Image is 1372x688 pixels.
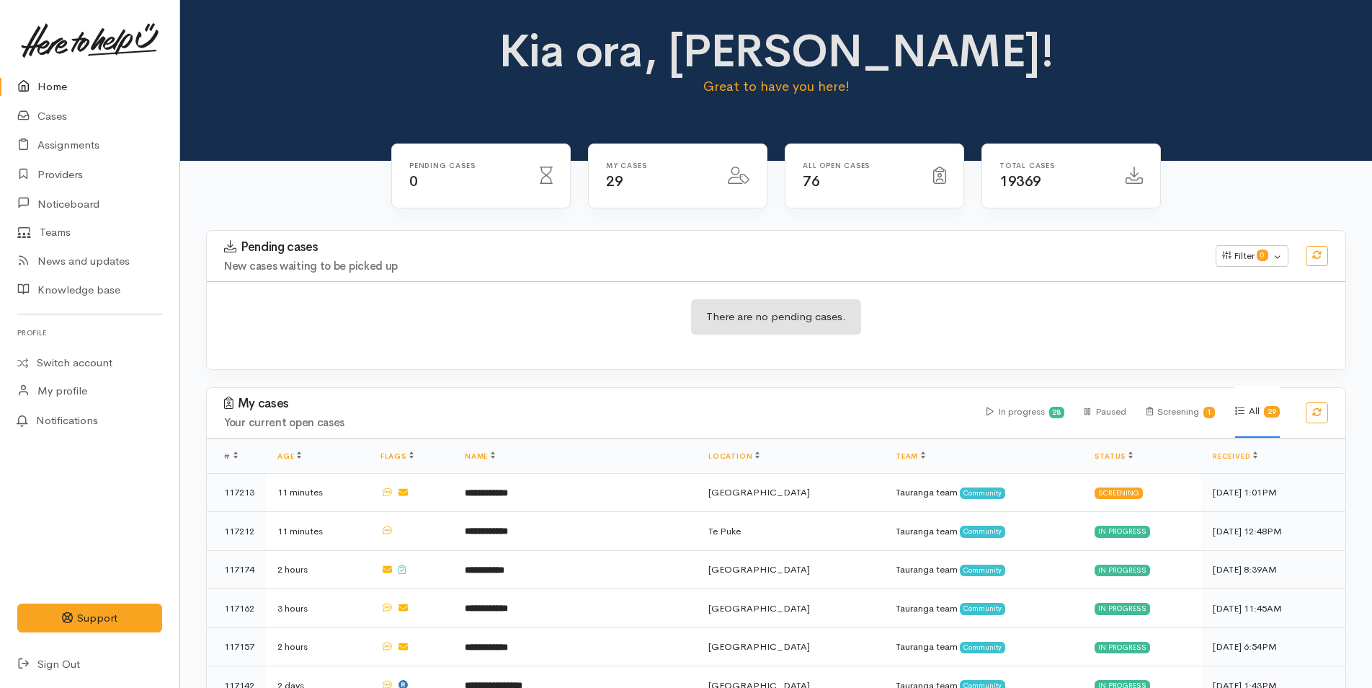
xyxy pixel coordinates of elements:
[207,627,266,666] td: 117157
[896,451,925,461] a: Team
[708,451,759,461] a: Location
[1052,407,1061,417] b: 28
[207,512,266,551] td: 117212
[277,451,301,461] a: Age
[1084,387,1126,438] div: Paused
[999,172,1041,190] span: 19369
[1095,488,1143,499] div: Screening
[1201,512,1345,551] td: [DATE] 12:48PM
[1201,589,1345,628] td: [DATE] 11:45AM
[960,642,1005,653] span: Community
[1146,387,1216,438] div: Screening
[708,602,810,614] span: [GEOGRAPHIC_DATA]
[380,451,414,461] a: Flags
[17,604,162,633] button: Support
[1095,603,1150,614] div: In progress
[803,162,916,169] h6: All Open cases
[224,260,1198,273] h4: New cases waiting to be picked up
[1235,386,1280,438] div: All
[266,473,369,512] td: 11 minutes
[224,397,969,411] h3: My cases
[884,627,1083,666] td: Tauranga team
[224,451,238,461] span: #
[1257,250,1268,261] span: 0
[691,299,861,335] div: There are no pending cases.
[207,550,266,589] td: 117174
[606,162,710,169] h6: My cases
[496,26,1057,76] h1: Kia ora, [PERSON_NAME]!
[960,488,1005,499] span: Community
[1213,451,1257,461] a: Received
[960,526,1005,537] span: Community
[266,550,369,589] td: 2 hours
[17,323,162,343] h6: Profile
[266,627,369,666] td: 2 hours
[1095,526,1150,537] div: In progress
[606,172,623,190] span: 29
[1268,407,1276,416] b: 29
[207,589,266,628] td: 117162
[708,486,810,498] span: [GEOGRAPHIC_DATA]
[960,565,1005,576] span: Community
[207,473,266,512] td: 117213
[1201,627,1345,666] td: [DATE] 6:54PM
[1201,550,1345,589] td: [DATE] 8:39AM
[465,451,495,461] a: Name
[803,172,819,190] span: 76
[1095,451,1133,461] a: Status
[266,589,369,628] td: 3 hours
[708,525,741,537] span: Te Puke
[960,603,1005,614] span: Community
[708,563,810,575] span: [GEOGRAPHIC_DATA]
[986,387,1065,438] div: In progress
[884,473,1083,512] td: Tauranga team
[884,512,1083,551] td: Tauranga team
[409,162,522,169] h6: Pending cases
[708,640,810,653] span: [GEOGRAPHIC_DATA]
[409,172,418,190] span: 0
[1207,407,1211,417] b: 1
[884,589,1083,628] td: Tauranga team
[1216,245,1288,267] button: Filter0
[1095,565,1150,576] div: In progress
[224,240,1198,255] h3: Pending cases
[266,512,369,551] td: 11 minutes
[999,162,1108,169] h6: Total cases
[1201,473,1345,512] td: [DATE] 1:01PM
[496,76,1057,97] p: Great to have you here!
[1095,642,1150,653] div: In progress
[884,550,1083,589] td: Tauranga team
[224,417,969,429] h4: Your current open cases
